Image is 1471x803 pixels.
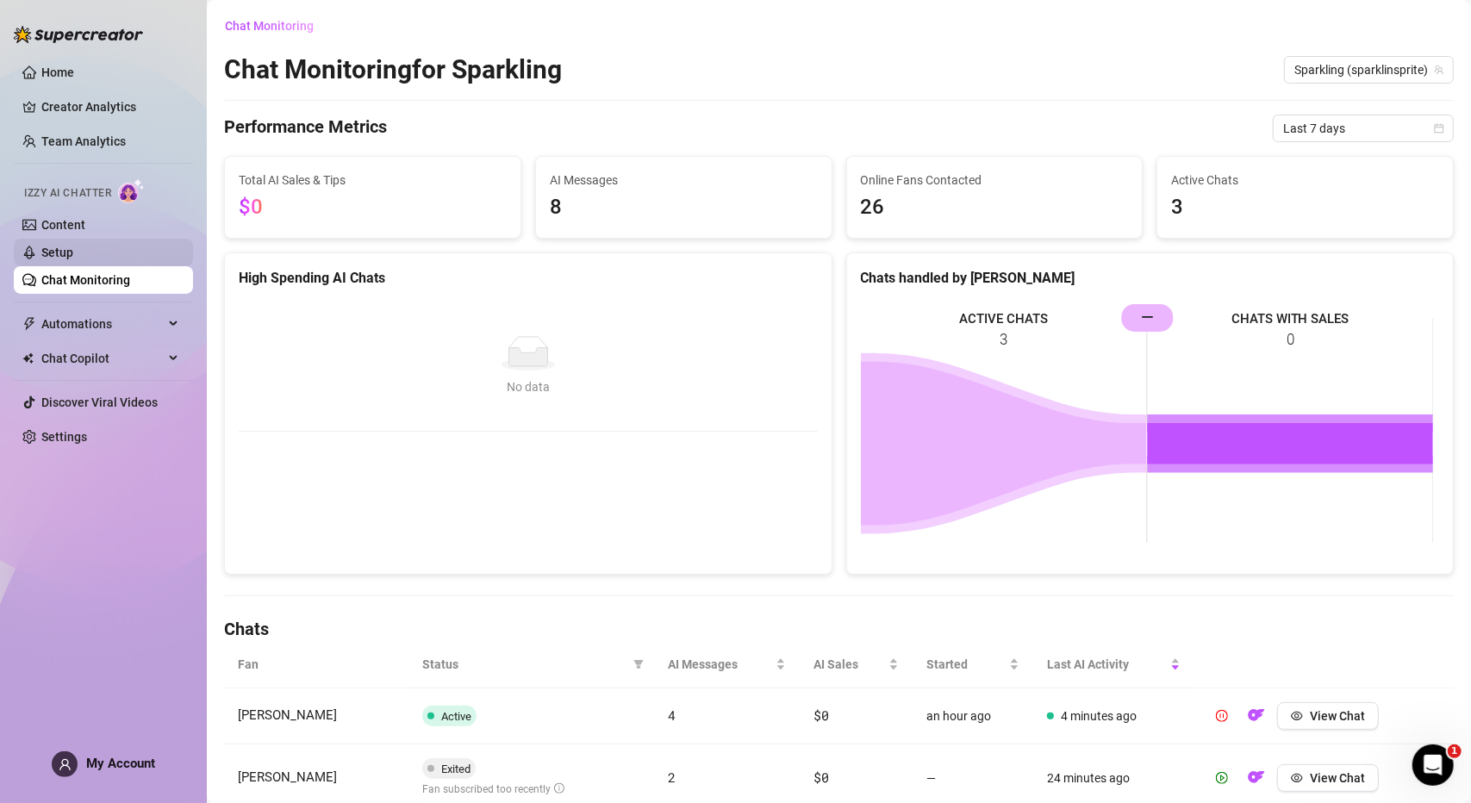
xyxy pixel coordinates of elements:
img: Chat Copilot [22,352,34,364]
img: OF [1248,707,1265,724]
span: eye [1291,772,1303,784]
a: OF [1243,775,1270,788]
span: 1 [1448,744,1462,758]
span: 26 [861,191,1129,224]
a: Content [41,218,85,232]
span: $0 [239,195,263,219]
span: Exited [441,763,471,775]
a: Team Analytics [41,134,126,148]
span: filter [633,659,644,669]
a: Settings [41,430,87,444]
span: 4 minutes ago [1061,709,1137,723]
span: My Account [86,756,155,771]
span: Fan subscribed too recently [422,783,564,795]
span: Active Chats [1171,171,1439,190]
a: Home [41,65,74,79]
h4: Chats [224,617,1454,641]
span: [PERSON_NAME] [238,769,337,785]
img: logo-BBDzfeDw.svg [14,26,143,43]
th: AI Sales [800,641,913,688]
img: OF [1248,769,1265,786]
span: pause-circle [1216,710,1228,722]
span: Automations [41,310,164,338]
a: Chat Monitoring [41,273,130,287]
button: View Chat [1277,764,1379,792]
a: Discover Viral Videos [41,395,158,409]
span: play-circle [1216,772,1228,784]
span: Chat Copilot [41,345,164,372]
span: 8 [550,191,818,224]
td: an hour ago [913,688,1033,744]
span: View Chat [1310,709,1365,723]
th: Started [913,641,1033,688]
span: Last AI Activity [1047,655,1167,674]
span: Chat Monitoring [225,19,314,33]
button: OF [1243,702,1270,730]
iframe: Intercom live chat [1412,744,1454,786]
a: Setup [41,246,73,259]
a: Creator Analytics [41,93,179,121]
button: View Chat [1277,702,1379,730]
div: Chats handled by [PERSON_NAME] [861,267,1440,289]
span: info-circle [554,783,564,794]
h4: Performance Metrics [224,115,387,142]
span: AI Messages [668,655,772,674]
span: Last 7 days [1283,115,1443,141]
span: Status [422,655,626,674]
span: thunderbolt [22,317,36,331]
th: Fan [224,641,408,688]
span: user [59,758,72,771]
span: $0 [813,707,828,724]
span: team [1434,65,1444,75]
span: 2 [668,769,676,786]
span: AI Sales [813,655,885,674]
span: AI Messages [550,171,818,190]
span: filter [630,651,647,677]
span: Sparkling (sparklinsprite) [1294,57,1443,83]
button: Chat Monitoring [224,12,327,40]
th: Last AI Activity [1033,641,1194,688]
span: 4 [668,707,676,724]
h2: Chat Monitoring for Sparkling [224,53,562,86]
div: No data [256,377,801,396]
button: OF [1243,764,1270,792]
span: Active [441,710,471,723]
span: Izzy AI Chatter [24,185,111,202]
span: Total AI Sales & Tips [239,171,507,190]
span: 3 [1171,191,1439,224]
span: calendar [1434,123,1444,134]
img: AI Chatter [118,178,145,203]
span: Online Fans Contacted [861,171,1129,190]
div: High Spending AI Chats [239,267,818,289]
a: OF [1243,713,1270,726]
span: Started [926,655,1006,674]
span: View Chat [1310,771,1365,785]
th: AI Messages [654,641,800,688]
span: eye [1291,710,1303,722]
span: $0 [813,769,828,786]
span: [PERSON_NAME] [238,707,337,723]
